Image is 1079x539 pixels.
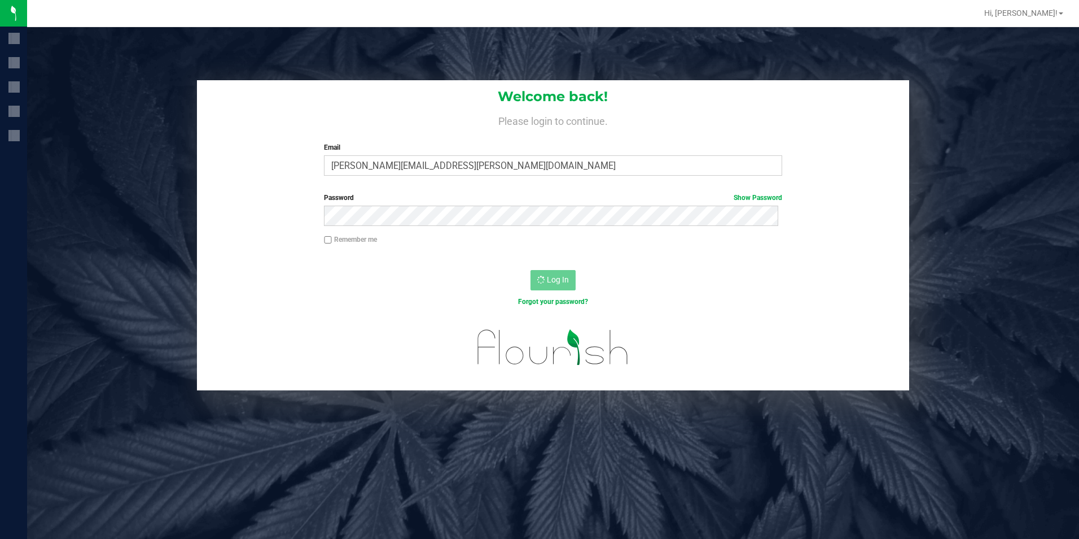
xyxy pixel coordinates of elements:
[530,270,576,290] button: Log In
[547,275,569,284] span: Log In
[197,113,910,127] h4: Please login to continue.
[324,234,377,245] label: Remember me
[324,142,782,153] label: Email
[984,8,1058,18] span: Hi, [PERSON_NAME]!
[197,89,910,104] h1: Welcome back!
[464,319,642,376] img: flourish_logo.svg
[518,298,588,306] a: Forgot your password?
[734,194,782,202] a: Show Password
[324,236,332,244] input: Remember me
[324,194,354,202] span: Password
